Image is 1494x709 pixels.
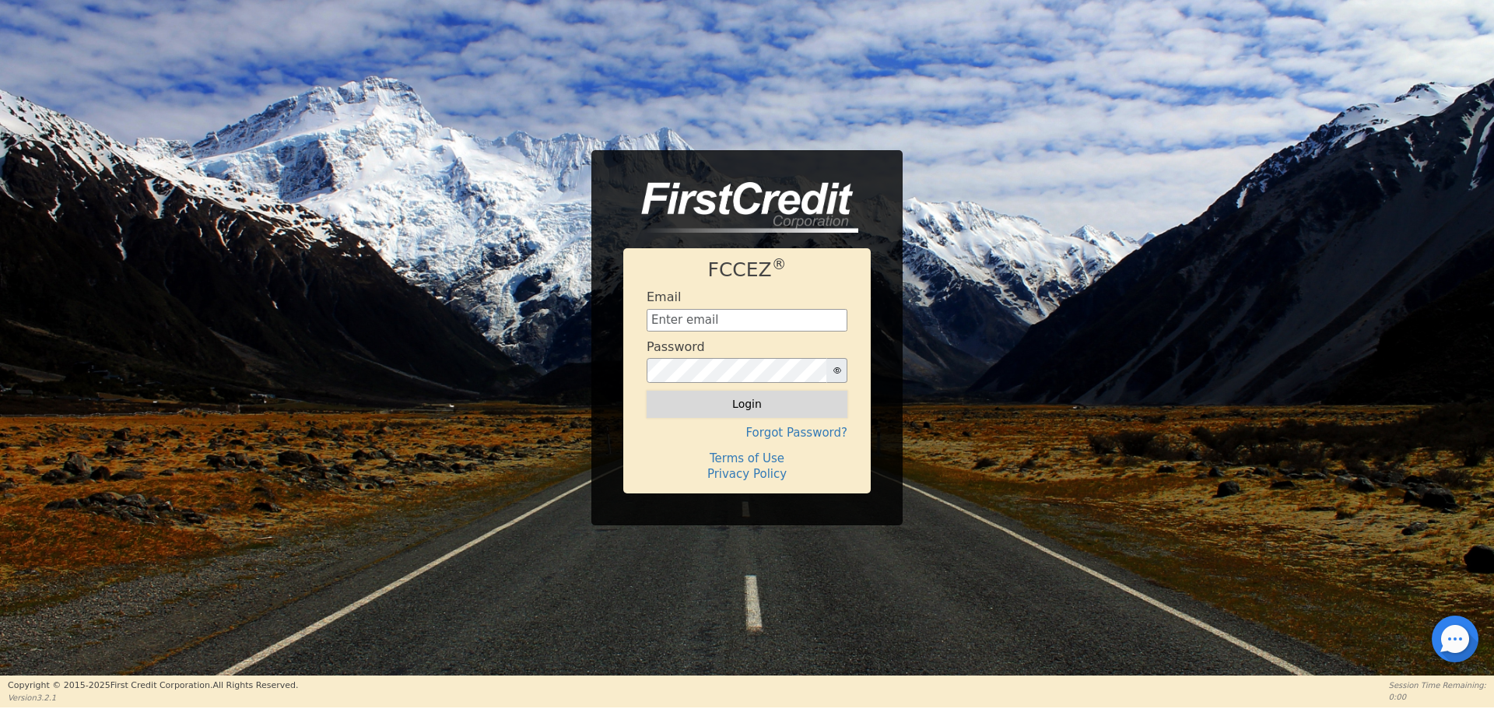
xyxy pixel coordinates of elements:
[647,467,847,481] h4: Privacy Policy
[647,309,847,332] input: Enter email
[647,258,847,282] h1: FCCEZ
[8,679,298,693] p: Copyright © 2015- 2025 First Credit Corporation.
[647,339,705,354] h4: Password
[647,426,847,440] h4: Forgot Password?
[647,391,847,417] button: Login
[647,290,681,304] h4: Email
[212,680,298,690] span: All Rights Reserved.
[647,451,847,465] h4: Terms of Use
[1389,679,1486,691] p: Session Time Remaining:
[8,692,298,704] p: Version 3.2.1
[623,182,858,233] img: logo-CMu_cnol.png
[647,358,827,383] input: password
[772,256,787,272] sup: ®
[1389,691,1486,703] p: 0:00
